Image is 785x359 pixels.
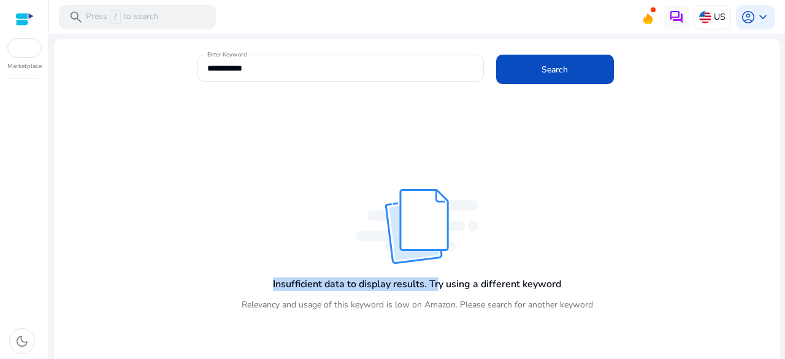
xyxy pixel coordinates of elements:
[7,62,42,71] p: Marketplace
[69,10,83,25] span: search
[356,189,478,264] img: insuff.svg
[15,334,29,349] span: dark_mode
[542,63,568,76] span: Search
[714,6,726,28] p: US
[496,55,614,84] button: Search
[756,10,770,25] span: keyboard_arrow_down
[273,279,561,290] h4: Insufficient data to display results. Try using a different keyword
[741,10,756,25] span: account_circle
[207,50,247,59] mat-label: Enter Keyword
[242,298,593,311] p: Relevancy and usage of this keyword is low on Amazon. Please search for another keyword
[86,10,158,24] p: Press to search
[110,10,121,24] span: /
[699,11,711,23] img: us.svg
